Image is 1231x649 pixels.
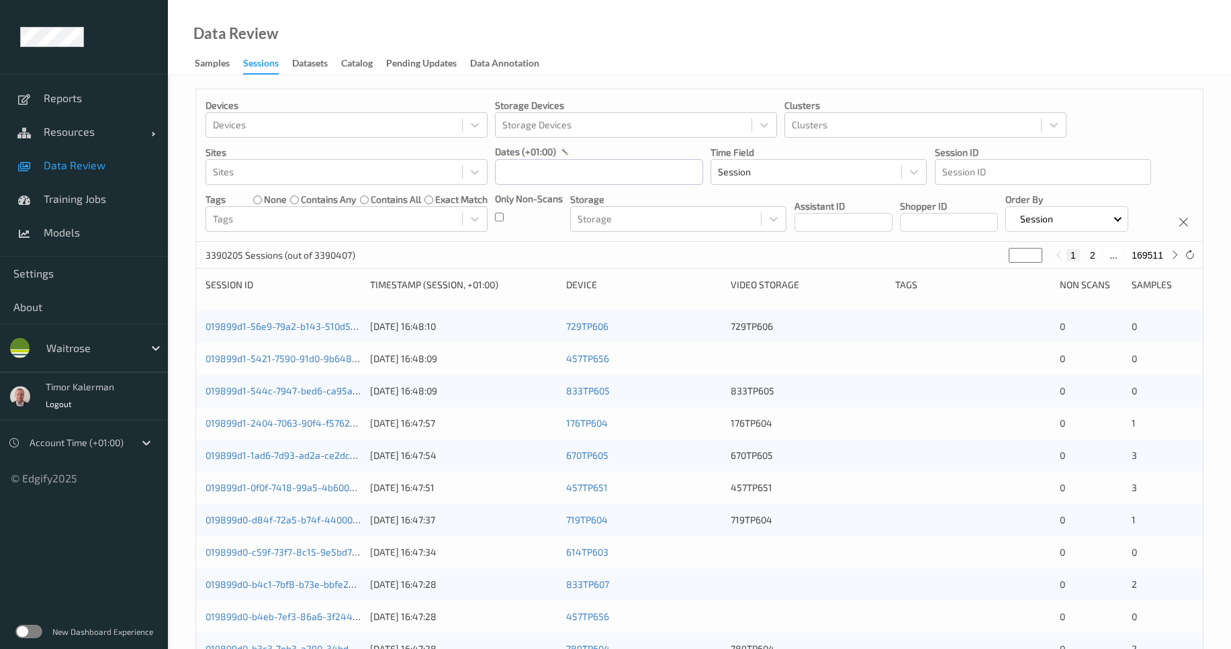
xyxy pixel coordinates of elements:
[1128,249,1167,261] button: 169511
[1005,193,1128,206] p: Order By
[206,578,385,590] a: 019899d0-b4c1-7bf8-b73e-bbfe204048fc
[935,146,1151,159] p: Session ID
[370,546,556,559] div: [DATE] 16:47:34
[206,193,226,206] p: Tags
[193,27,278,40] div: Data Review
[1060,578,1065,590] span: 0
[370,578,556,591] div: [DATE] 16:47:28
[1060,514,1065,525] span: 0
[731,384,886,398] div: 833TP605
[1132,482,1137,493] span: 3
[1132,353,1137,364] span: 0
[1132,546,1137,558] span: 0
[731,417,886,430] div: 176TP604
[711,146,927,159] p: Time Field
[1132,417,1136,429] span: 1
[731,513,886,527] div: 719TP604
[1132,514,1136,525] span: 1
[435,193,488,206] label: exact match
[566,578,609,590] a: 833TP607
[470,56,539,73] div: Data Annotation
[1060,353,1065,364] span: 0
[1060,278,1122,292] div: Non Scans
[1060,320,1065,332] span: 0
[1086,249,1099,261] button: 2
[794,200,893,213] p: Assistant ID
[900,200,998,213] p: Shopper ID
[566,353,609,364] a: 457TP656
[206,278,361,292] div: Session ID
[370,481,556,494] div: [DATE] 16:47:51
[570,193,786,206] p: Storage
[495,99,777,112] p: Storage Devices
[731,449,886,462] div: 670TP605
[566,449,608,461] a: 670TP605
[1066,249,1080,261] button: 1
[1060,611,1065,622] span: 0
[206,385,391,396] a: 019899d1-544c-7947-bed6-ca95a6a289b9
[495,145,556,159] p: dates (+01:00)
[206,546,383,558] a: 019899d0-c59f-73f7-8c15-9e5bd7d52c57
[206,482,385,493] a: 019899d1-0f0f-7418-99a5-4b600c9c7569
[264,193,287,206] label: none
[1060,546,1065,558] span: 0
[386,56,457,73] div: Pending Updates
[370,417,556,430] div: [DATE] 16:47:57
[784,99,1066,112] p: Clusters
[301,193,356,206] label: contains any
[206,514,390,525] a: 019899d0-d84f-72a5-b74f-44000da8ecca
[566,417,608,429] a: 176TP604
[243,56,279,75] div: Sessions
[1060,385,1065,396] span: 0
[566,385,610,396] a: 833TP605
[206,417,386,429] a: 019899d1-2404-7063-90f4-f5762464110b
[195,56,230,73] div: Samples
[371,193,421,206] label: contains all
[1105,249,1122,261] button: ...
[206,320,385,332] a: 019899d1-56e9-79a2-b143-510d52a7bfdb
[1132,320,1137,332] span: 0
[206,449,384,461] a: 019899d1-1ad6-7d93-ad2a-ce2dc4b1b113
[1060,417,1065,429] span: 0
[566,546,608,558] a: 614TP603
[386,54,470,73] a: Pending Updates
[1132,385,1137,396] span: 0
[895,278,1050,292] div: Tags
[206,611,389,622] a: 019899d0-b4eb-7ef3-86a6-3f2447e78e0c
[370,610,556,623] div: [DATE] 16:47:28
[566,320,608,332] a: 729TP606
[370,352,556,365] div: [DATE] 16:48:09
[206,353,386,364] a: 019899d1-5421-7590-91d0-9b648b71d201
[292,56,328,73] div: Datasets
[566,278,721,292] div: Device
[566,514,608,525] a: 719TP604
[206,146,488,159] p: Sites
[731,320,886,333] div: 729TP606
[243,54,292,75] a: Sessions
[566,482,608,493] a: 457TP651
[370,320,556,333] div: [DATE] 16:48:10
[1132,578,1137,590] span: 2
[292,54,341,73] a: Datasets
[206,99,488,112] p: Devices
[341,56,373,73] div: Catalog
[1132,278,1193,292] div: Samples
[370,449,556,462] div: [DATE] 16:47:54
[206,249,355,262] p: 3390205 Sessions (out of 3390407)
[370,513,556,527] div: [DATE] 16:47:37
[1060,482,1065,493] span: 0
[495,192,563,206] p: Only Non-Scans
[566,611,609,622] a: 457TP656
[1060,449,1065,461] span: 0
[1132,449,1137,461] span: 3
[1015,212,1058,226] p: Session
[731,278,886,292] div: Video Storage
[195,54,243,73] a: Samples
[470,54,553,73] a: Data Annotation
[370,278,556,292] div: Timestamp (Session, +01:00)
[731,481,886,494] div: 457TP651
[341,54,386,73] a: Catalog
[370,384,556,398] div: [DATE] 16:48:09
[1132,611,1137,622] span: 0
